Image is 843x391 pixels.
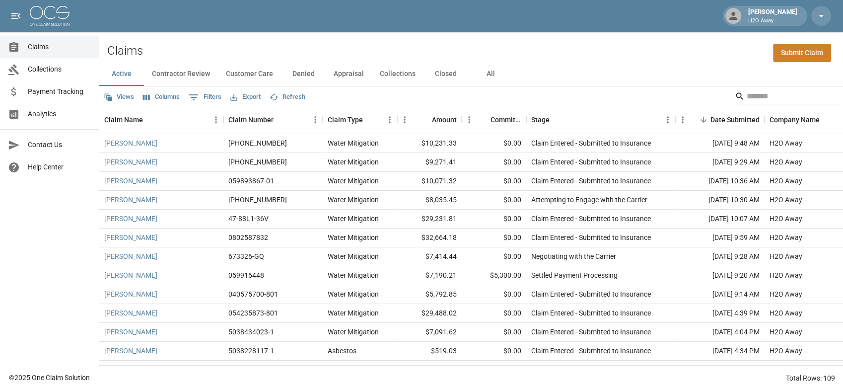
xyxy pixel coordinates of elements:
[697,113,710,127] button: Sort
[28,86,91,97] span: Payment Tracking
[397,285,462,304] div: $5,792.85
[228,270,264,280] div: 059916448
[770,308,802,318] div: H2O Away
[462,112,477,127] button: Menu
[468,62,513,86] button: All
[423,62,468,86] button: Closed
[99,106,223,134] div: Claim Name
[228,176,274,186] div: 059893867-01
[6,6,26,26] button: open drawer
[274,113,287,127] button: Sort
[281,62,326,86] button: Denied
[328,289,379,299] div: Water Mitigation
[675,106,765,134] div: Date Submitted
[104,214,157,224] a: [PERSON_NAME]
[397,342,462,361] div: $519.03
[531,106,550,134] div: Stage
[462,229,526,247] div: $0.00
[209,112,223,127] button: Menu
[462,266,526,285] div: $5,300.00
[770,365,802,375] div: H2O Away
[104,308,157,318] a: [PERSON_NAME]
[328,233,379,242] div: Water Mitigation
[104,138,157,148] a: [PERSON_NAME]
[531,157,651,167] div: Claim Entered - Submitted to Insurance
[382,112,397,127] button: Menu
[28,162,91,172] span: Help Center
[397,112,412,127] button: Menu
[770,251,802,261] div: H2O Away
[308,112,323,127] button: Menu
[770,138,802,148] div: H2O Away
[531,327,651,337] div: Claim Entered - Submitted to Insurance
[462,134,526,153] div: $0.00
[28,64,91,75] span: Collections
[531,138,651,148] div: Claim Entered - Submitted to Insurance
[228,365,287,375] div: 01-009-151043
[531,289,651,299] div: Claim Entered - Submitted to Insurance
[773,44,831,62] a: Submit Claim
[770,195,802,205] div: H2O Away
[326,62,372,86] button: Appraisal
[228,195,287,205] div: 01-009-176062
[328,214,379,224] div: Water Mitigation
[531,365,651,375] div: Claim Entered - Submitted to Insurance
[228,308,278,318] div: 054235873-801
[462,304,526,323] div: $0.00
[550,113,563,127] button: Sort
[531,214,651,224] div: Claim Entered - Submitted to Insurance
[770,346,802,356] div: H2O Away
[770,157,802,167] div: H2O Away
[675,153,765,172] div: [DATE] 9:29 AM
[748,17,797,25] p: H2O Away
[104,157,157,167] a: [PERSON_NAME]
[744,7,801,25] div: [PERSON_NAME]
[218,62,281,86] button: Customer Care
[328,270,379,280] div: Water Mitigation
[323,106,397,134] div: Claim Type
[675,112,690,127] button: Menu
[104,233,157,242] a: [PERSON_NAME]
[9,373,90,383] div: © 2025 One Claim Solution
[228,346,274,356] div: 5038228117-1
[328,195,379,205] div: Water Mitigation
[531,251,616,261] div: Negotiating with the Carrier
[267,89,308,105] button: Refresh
[372,62,423,86] button: Collections
[328,365,379,375] div: Water Mitigation
[675,191,765,210] div: [DATE] 10:30 AM
[101,89,137,105] button: Views
[186,89,224,105] button: Show filters
[140,89,182,105] button: Select columns
[363,113,377,127] button: Sort
[397,172,462,191] div: $10,071.32
[228,233,268,242] div: 0802587832
[397,247,462,266] div: $7,414.44
[660,112,675,127] button: Menu
[675,247,765,266] div: [DATE] 9:28 AM
[531,176,651,186] div: Claim Entered - Submitted to Insurance
[397,134,462,153] div: $10,231.33
[675,172,765,191] div: [DATE] 10:36 AM
[770,233,802,242] div: H2O Away
[462,210,526,229] div: $0.00
[99,62,843,86] div: dynamic tabs
[143,113,157,127] button: Sort
[328,138,379,148] div: Water Mitigation
[675,210,765,229] div: [DATE] 10:07 AM
[228,157,287,167] div: 01-009-202300
[104,106,143,134] div: Claim Name
[104,176,157,186] a: [PERSON_NAME]
[228,251,264,261] div: 673326-GQ
[228,106,274,134] div: Claim Number
[462,361,526,380] div: $0.00
[104,195,157,205] a: [PERSON_NAME]
[531,233,651,242] div: Claim Entered - Submitted to Insurance
[675,323,765,342] div: [DATE] 4:04 PM
[104,346,157,356] a: [PERSON_NAME]
[526,106,675,134] div: Stage
[397,361,462,380] div: $8,601.98
[770,106,820,134] div: Company Name
[397,229,462,247] div: $32,664.18
[462,342,526,361] div: $0.00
